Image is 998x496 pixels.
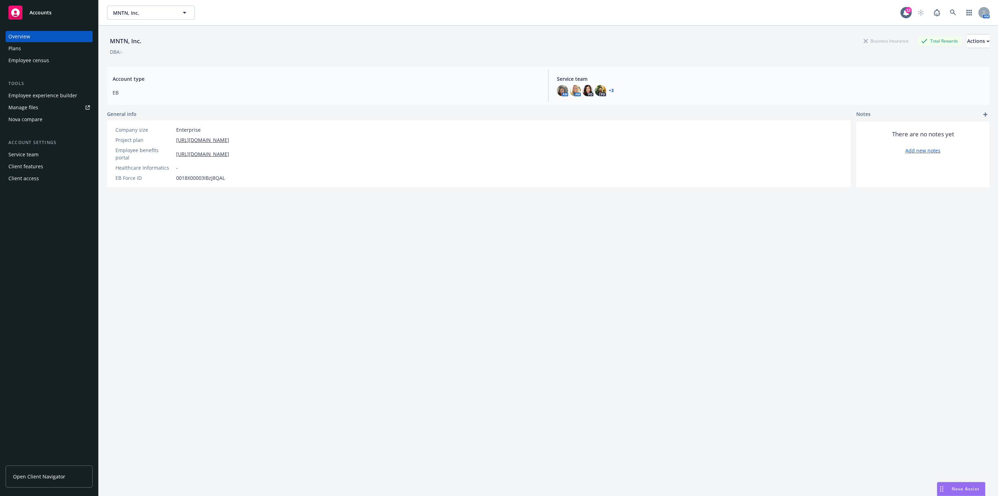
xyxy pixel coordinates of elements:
[967,34,990,48] button: Actions
[8,102,38,113] div: Manage files
[937,482,946,496] div: Drag to move
[937,482,985,496] button: Nova Assist
[6,149,93,160] a: Service team
[8,149,39,160] div: Service team
[557,75,984,83] span: Service team
[115,164,173,171] div: Healthcare Informatics
[8,90,77,101] div: Employee experience builder
[176,136,229,144] a: [URL][DOMAIN_NAME]
[8,31,30,42] div: Overview
[962,6,976,20] a: Switch app
[905,147,940,154] a: Add new notes
[952,486,979,492] span: Nova Assist
[113,75,540,83] span: Account type
[6,173,93,184] a: Client access
[113,9,174,17] span: MNTN, Inc.
[6,139,93,146] div: Account settings
[115,136,173,144] div: Project plan
[570,85,581,96] img: photo
[6,43,93,54] a: Plans
[8,173,39,184] div: Client access
[918,37,962,45] div: Total Rewards
[107,6,195,20] button: MNTN, Inc.
[6,161,93,172] a: Client features
[176,164,178,171] span: -
[107,110,137,118] span: General info
[29,10,52,15] span: Accounts
[6,3,93,22] a: Accounts
[6,55,93,66] a: Employee census
[176,126,201,133] span: Enterprise
[6,114,93,125] a: Nova compare
[557,85,568,96] img: photo
[856,110,871,119] span: Notes
[981,110,990,119] a: add
[8,43,21,54] div: Plans
[6,102,93,113] a: Manage files
[107,37,144,46] div: MNTN, Inc.
[914,6,928,20] a: Start snowing
[609,89,614,93] a: +3
[6,90,93,101] a: Employee experience builder
[6,80,93,87] div: Tools
[6,31,93,42] a: Overview
[110,48,123,56] div: DBA: -
[113,89,540,96] span: EB
[8,114,42,125] div: Nova compare
[176,150,229,158] a: [URL][DOMAIN_NAME]
[892,130,954,138] span: There are no notes yet
[946,6,960,20] a: Search
[115,146,173,161] div: Employee benefits portal
[8,55,49,66] div: Employee census
[115,174,173,182] div: EB Force ID
[860,37,912,45] div: Business Insurance
[595,85,606,96] img: photo
[8,161,43,172] div: Client features
[115,126,173,133] div: Company size
[13,473,65,480] span: Open Client Navigator
[930,6,944,20] a: Report a Bug
[582,85,593,96] img: photo
[176,174,225,182] span: 0018X00003IBzJ8QAL
[905,7,912,13] div: 12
